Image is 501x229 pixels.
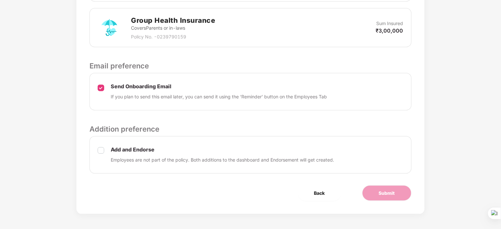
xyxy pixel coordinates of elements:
p: Add and Endorse [111,146,334,153]
p: Email preference [89,60,411,71]
p: Send Onboarding Email [111,83,327,90]
p: Addition preference [89,123,411,135]
p: If you plan to send this email later, you can send it using the ‘Reminder’ button on the Employee... [111,93,327,100]
button: Back [298,185,341,201]
p: Employees are not part of the policy. Both additions to the dashboard and Endorsement will get cr... [111,156,334,164]
span: Back [314,190,325,197]
p: Covers Parents or in-laws [131,24,215,32]
p: Sum Insured [377,20,403,27]
p: Policy No. - 0239790159 [131,33,215,40]
p: ₹3,00,000 [376,27,403,34]
button: Submit [362,185,412,201]
h2: Group Health Insurance [131,15,215,26]
img: svg+xml;base64,PHN2ZyB4bWxucz0iaHR0cDovL3d3dy53My5vcmcvMjAwMC9zdmciIHdpZHRoPSI3MiIgaGVpZ2h0PSI3Mi... [98,16,121,39]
